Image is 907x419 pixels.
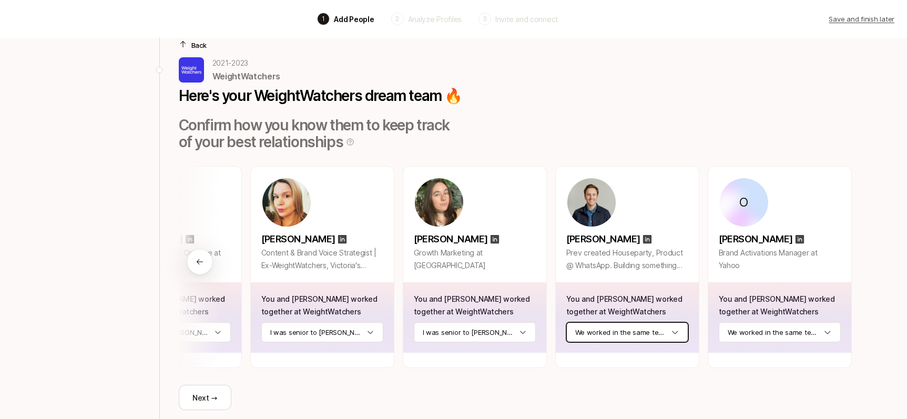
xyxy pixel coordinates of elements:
[408,14,462,25] p: Analyze Profiles
[829,14,894,24] p: Save and finish later
[719,232,793,247] p: [PERSON_NAME]
[262,178,311,227] img: 1750964255552
[566,232,640,247] p: [PERSON_NAME]
[739,196,748,209] p: O
[261,247,383,272] p: Content & Brand Voice Strategist | Ex-WeightWatchers, Victoria's Secret | Transforming how brands...
[566,247,688,272] p: Prev created Houseparty, Product @ WhatsApp. Building something new
[414,293,536,318] p: You and [PERSON_NAME] worked together at WeightWatchers
[322,14,325,24] p: 1
[719,293,841,318] p: You and [PERSON_NAME] worked together at WeightWatchers
[483,14,487,24] p: 3
[567,178,616,227] img: 1756396971357
[719,247,841,272] p: Brand Activations Manager at Yahoo
[566,293,688,318] p: You and [PERSON_NAME] worked together at WeightWatchers
[334,14,374,25] p: Add People
[414,247,536,272] p: Growth Marketing at [GEOGRAPHIC_DATA]
[415,178,463,227] img: 1747091715779
[179,117,454,150] p: Confirm how you know them to keep track of your best relationships
[179,87,852,104] p: Here's your WeightWatchers dream team 🔥
[261,232,335,247] p: [PERSON_NAME]
[191,40,207,50] p: Back
[495,14,558,25] p: Invite and connect
[179,57,204,83] img: d9922ba5_4b1d_4a35_9285_922711717413.jpg
[212,69,281,83] p: WeightWatchers
[395,14,399,24] p: 2
[179,385,231,410] button: Next →
[414,232,488,247] p: [PERSON_NAME]
[212,57,281,69] p: 2021 - 2023
[261,293,383,318] p: You and [PERSON_NAME] worked together at WeightWatchers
